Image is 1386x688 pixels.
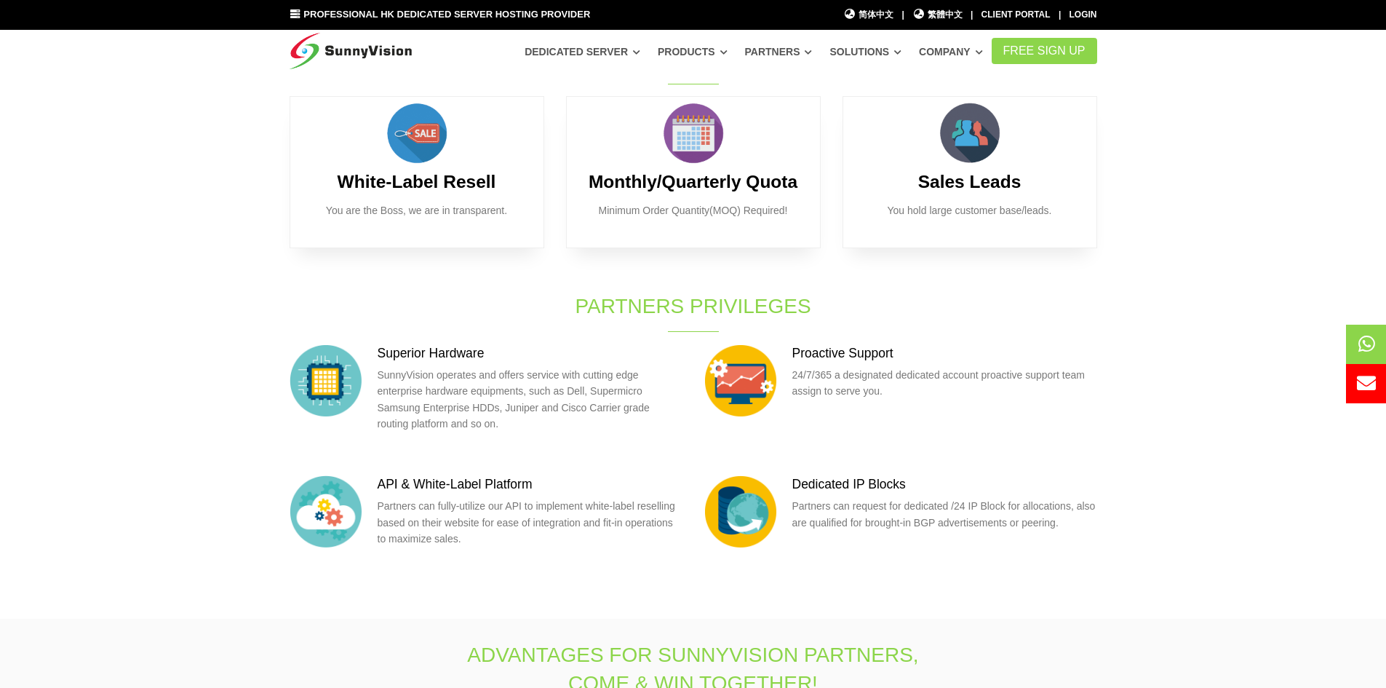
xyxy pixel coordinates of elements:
a: Solutions [829,39,901,65]
b: Monthly/Quarterly Quota [589,172,797,191]
img: api.png [290,475,362,548]
img: customer.png [933,97,1006,170]
li: | [1059,8,1061,22]
a: Products [658,39,728,65]
li: | [901,8,904,22]
a: Dedicated Server [525,39,640,65]
h3: Superior Hardware [378,344,682,363]
span: Professional HK Dedicated Server Hosting Provider [303,9,590,20]
p: Partners can fully-utilize our API to implement white-label reselling based on their website for ... [378,498,682,547]
p: Partners can request for dedicated /24 IP Block for allocations, also are qualified for brought-i... [792,498,1097,531]
p: 24/7/365 a designated dedicated account proactive support team assign to serve you. [792,367,1097,400]
p: You are the Boss, we are in transparent. [312,202,522,218]
a: 繁體中文 [912,8,963,22]
a: 简体中文 [844,8,894,22]
a: Partners [745,39,813,65]
a: Company [919,39,983,65]
h1: Partners Privileges [451,292,936,320]
b: Sales Leads [918,172,1021,191]
a: FREE Sign Up [992,38,1097,64]
h3: Proactive Support [792,344,1097,363]
b: White-Label Resell [338,172,496,191]
img: ip.png [704,475,777,548]
li: | [971,8,973,22]
p: SunnyVision operates and offers service with cutting edge enterprise hardware equipments, such as... [378,367,682,432]
p: You hold large customer base/leads. [865,202,1075,218]
img: hardware.png [290,344,362,417]
h3: API & White-Label Platform [378,475,682,494]
img: sales.png [381,97,453,170]
a: Login [1070,9,1097,20]
a: Client Portal [981,9,1051,20]
img: support.png [704,344,777,417]
img: calendar.png [657,97,730,170]
p: Minimum Order Quantity(MOQ) Required! [589,202,798,218]
h3: Dedicated IP Blocks [792,475,1097,494]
